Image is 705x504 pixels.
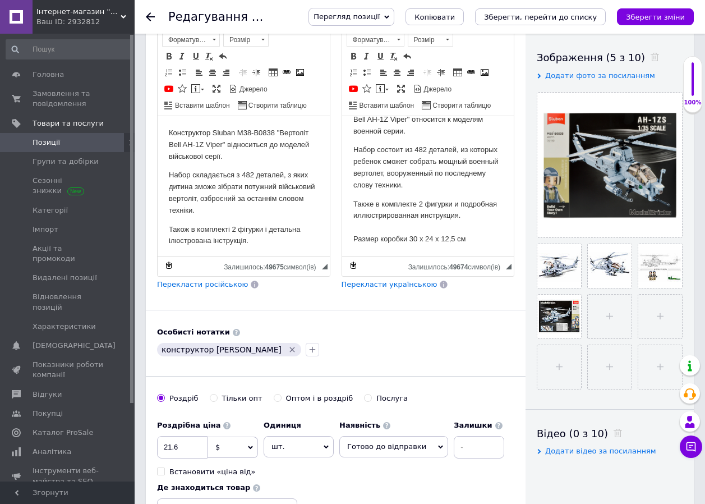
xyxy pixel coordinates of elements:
span: Розмір [408,34,442,46]
a: Збільшити відступ [250,66,262,79]
span: Позиції [33,138,60,148]
button: Зберегти зміни [617,8,694,25]
a: Курсив (Ctrl+I) [361,50,373,62]
span: Групи та добірки [33,157,99,167]
a: Вставити/видалити нумерований список [163,66,175,79]
span: Показники роботи компанії [33,360,104,380]
span: Замовлення та повідомлення [33,89,104,109]
div: 100% Якість заповнення [683,56,702,113]
body: Редактор, 8766673D-D32D-4F7B-85D2-DB4CEE64E778 [11,11,161,150]
a: По лівому краю [377,66,390,79]
a: По правому краю [404,66,417,79]
span: Головна [33,70,64,80]
p: Также в комплекте 2 фигурки и подробная иллюстрированная инструкция. Размер коробки 30 х 24 х 12,... [11,83,161,129]
a: Вставити повідомлення [190,83,206,95]
span: Акції та промокоди [33,244,104,264]
span: Створити таблицю [431,101,491,111]
a: Зменшити відступ [237,66,249,79]
a: Вставити іконку [361,83,373,95]
a: Підкреслений (Ctrl+U) [190,50,202,62]
div: Тільки опт [222,393,262,404]
div: 100% [684,99,702,107]
a: Розмір [223,33,269,47]
a: Зменшити відступ [421,66,434,79]
span: конструктор [PERSON_NAME] [162,345,282,354]
a: По правому краю [220,66,232,79]
b: Одиниця [264,421,301,429]
div: Кiлькiсть символiв [224,260,321,271]
a: Додати відео з YouTube [347,83,360,95]
a: Вставити шаблон [163,99,232,111]
span: Джерело [238,85,268,94]
span: Додати відео за посиланням [545,447,656,455]
b: Залишки [454,421,492,429]
p: Конструктор Sluban M38-B0838 "Вертоліт Bell AH-1Z Viper" відноситься до моделей військової серії. [11,11,161,46]
a: Видалити форматування [388,50,400,62]
button: Зберегти, перейти до списку [475,8,606,25]
span: [DEMOGRAPHIC_DATA] [33,341,116,351]
span: Джерело [422,85,452,94]
span: Відновлення позицій [33,292,104,312]
p: Розмір коробки 30 х 24 х 12,5 см [11,138,161,150]
span: Відгуки [33,390,62,400]
a: Створити таблицю [420,99,492,111]
a: Вставити/видалити маркований список [361,66,373,79]
b: Роздрібна ціна [157,421,220,429]
div: Зображення (5 з 10) [537,51,683,65]
p: Набор складається з 482 деталей, з яких дитина зможе зібрати потужний військовий вертоліт, озброє... [11,53,161,100]
span: Аналітика [33,447,71,457]
div: Оптом і в роздріб [286,393,353,404]
input: 0 [157,436,208,459]
span: Перекласти українською [342,280,437,288]
span: Вставити шаблон [358,101,414,111]
a: Видалити форматування [203,50,215,62]
div: Повернутися назад [146,12,155,21]
iframe: Редактор, 8766673D-D32D-4F7B-85D2-DB4CEE64E778 [158,116,330,256]
span: Імпорт [33,224,58,235]
span: Інтернет-магазин "TipTopToys" [36,7,121,17]
a: Розмір [408,33,453,47]
svg: Видалити мітку [288,345,297,354]
span: Створити таблицю [247,101,307,111]
span: Каталог ProSale [33,428,93,438]
a: Жирний (Ctrl+B) [163,50,175,62]
a: Повернути (Ctrl+Z) [401,50,413,62]
a: Підкреслений (Ctrl+U) [374,50,386,62]
a: Зробити резервну копію зараз [347,259,360,272]
div: Послуга [376,393,408,404]
a: Таблиця [267,66,279,79]
span: Видалені позиції [33,273,97,283]
span: Відео (0 з 10) [537,428,608,439]
span: Перегляд позиції [314,12,380,21]
a: Збільшити відступ [435,66,447,79]
span: Форматування [163,34,209,46]
a: Вставити іконку [176,83,188,95]
span: Категорії [33,205,68,216]
a: Зображення [294,66,306,79]
div: Роздріб [169,393,199,404]
div: Ваш ID: 2932812 [36,17,135,27]
div: Встановити «ціна від» [169,467,256,477]
span: Розмір [224,34,257,46]
input: - [454,436,504,459]
p: Набор состоит из 482 деталей, из которых ребенок сможет собрать мощный военный вертолет, вооружен... [11,28,161,75]
a: Вставити повідомлення [374,83,390,95]
a: Зображення [478,66,491,79]
a: Форматування [347,33,404,47]
i: Зберегти зміни [626,13,685,21]
span: $ [215,443,220,451]
span: Вставити шаблон [173,101,230,111]
span: Готово до відправки [347,442,426,451]
i: Зберегти, перейти до списку [484,13,597,21]
span: Копіювати [414,13,455,21]
a: Вставити/Редагувати посилання (Ctrl+L) [280,66,293,79]
a: По лівому краю [193,66,205,79]
span: Інструменти веб-майстра та SEO [33,466,104,486]
span: 49675 [265,263,283,271]
a: Вставити/Редагувати посилання (Ctrl+L) [465,66,477,79]
span: 49674 [449,263,468,271]
a: Зробити резервну копію зараз [163,259,175,272]
b: Особисті нотатки [157,328,230,336]
a: Жирний (Ctrl+B) [347,50,360,62]
span: Сезонні знижки [33,176,104,196]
